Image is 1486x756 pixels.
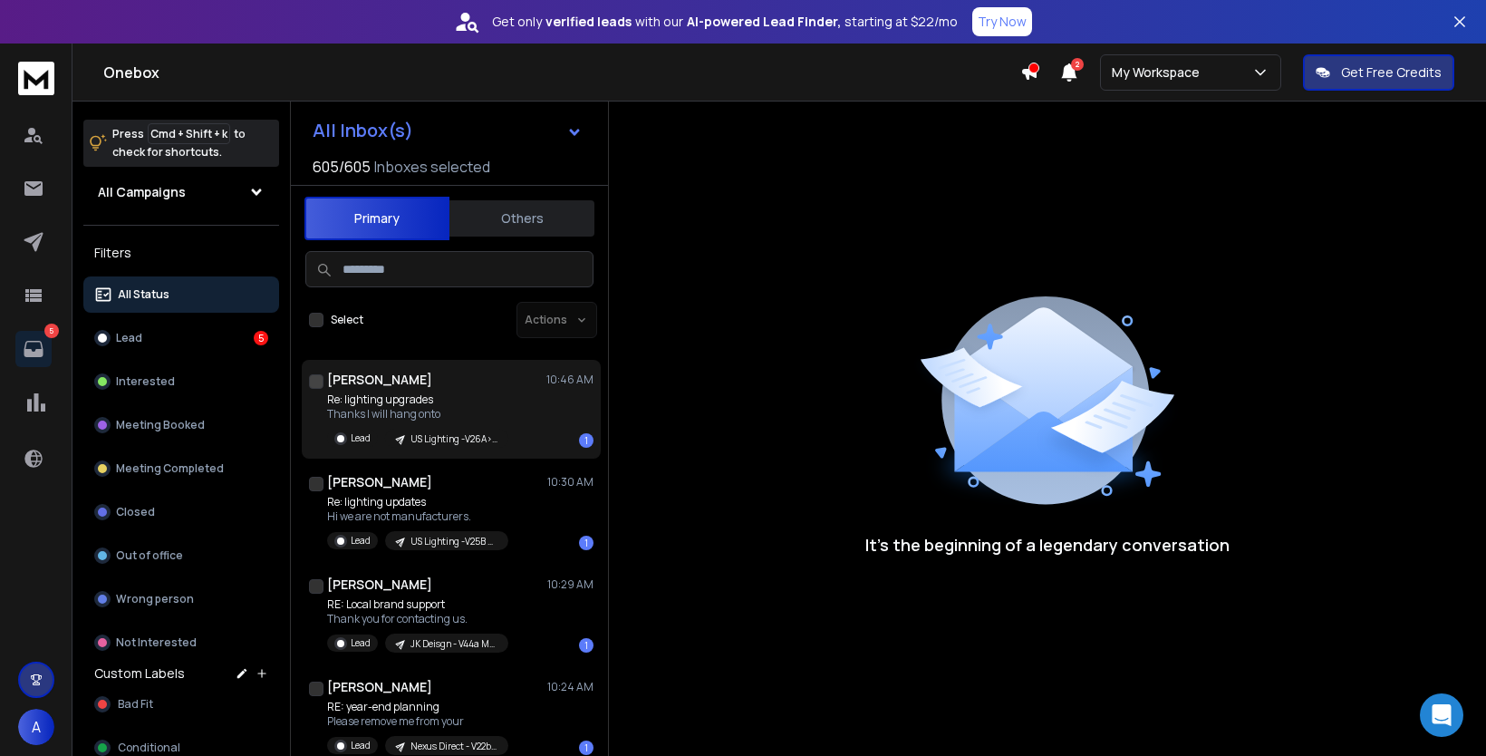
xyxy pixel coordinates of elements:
[351,739,371,752] p: Lead
[83,363,279,400] button: Interested
[865,532,1230,557] p: It’s the beginning of a legendary conversation
[148,123,230,144] span: Cmd + Shift + k
[94,664,185,683] h3: Custom Labels
[547,577,593,592] p: 10:29 AM
[410,637,497,651] p: JK Deisgn - V44a Messaging - Local Connection/Marketing - [PERSON_NAME]
[103,62,1020,83] h1: Onebox
[298,112,597,149] button: All Inbox(s)
[18,62,54,95] img: logo
[978,13,1027,31] p: Try Now
[1071,58,1084,71] span: 2
[327,393,508,407] p: Re: lighting upgrades
[327,473,432,491] h1: [PERSON_NAME]
[118,741,180,755] span: Conditional
[116,374,175,389] p: Interested
[83,625,279,661] button: Not Interested
[83,494,279,530] button: Closed
[351,431,371,445] p: Lead
[18,709,54,745] button: A
[492,13,958,31] p: Get only with our starting at $22/mo
[83,240,279,266] h3: Filters
[351,636,371,650] p: Lead
[410,740,497,753] p: Nexus Direct - V22b Messaging - Q4/Giving [DATE] planning - retarget
[116,505,155,519] p: Closed
[547,475,593,489] p: 10:30 AM
[83,276,279,313] button: All Status
[327,371,432,389] h1: [PERSON_NAME]
[116,592,194,606] p: Wrong person
[972,7,1032,36] button: Try Now
[331,313,363,327] label: Select
[327,678,432,696] h1: [PERSON_NAME]
[44,324,59,338] p: 5
[327,714,508,729] p: Please remove me from your
[546,373,593,387] p: 10:46 AM
[83,686,279,722] button: Bad Fit
[112,125,246,161] p: Press to check for shortcuts.
[83,174,279,210] button: All Campaigns
[1341,63,1442,82] p: Get Free Credits
[410,535,497,548] p: US Lighting -V25B >Manufacturing - [PERSON_NAME]
[116,418,205,432] p: Meeting Booked
[116,548,183,563] p: Out of office
[83,451,279,487] button: Meeting Completed
[1112,63,1207,82] p: My Workspace
[1420,693,1463,737] div: Open Intercom Messenger
[327,495,508,509] p: Re: lighting updates
[579,433,593,448] div: 1
[313,156,371,178] span: 605 / 605
[327,597,508,612] p: RE: Local brand support
[547,680,593,694] p: 10:24 AM
[687,13,841,31] strong: AI-powered Lead Finder,
[15,331,52,367] a: 5
[351,534,371,548] p: Lead
[83,320,279,356] button: Lead5
[83,407,279,443] button: Meeting Booked
[83,538,279,574] button: Out of office
[327,576,432,594] h1: [PERSON_NAME]
[98,183,186,201] h1: All Campaigns
[118,697,153,712] span: Bad Fit
[410,432,497,446] p: US Lighting -V26A>Real Estate - [PERSON_NAME]
[579,741,593,755] div: 1
[116,331,142,345] p: Lead
[449,199,594,238] button: Others
[374,156,490,178] h3: Inboxes selected
[579,536,593,550] div: 1
[1303,54,1454,91] button: Get Free Credits
[83,581,279,617] button: Wrong person
[327,509,508,524] p: Hi we are not manufacturers.
[118,287,169,302] p: All Status
[313,121,413,140] h1: All Inbox(s)
[327,612,508,626] p: Thank you for contacting us.
[579,638,593,653] div: 1
[254,331,268,345] div: 5
[116,461,224,476] p: Meeting Completed
[327,700,508,714] p: RE: year-end planning
[327,407,508,422] p: Thanks I will hang onto
[304,197,449,240] button: Primary
[116,635,197,650] p: Not Interested
[545,13,632,31] strong: verified leads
